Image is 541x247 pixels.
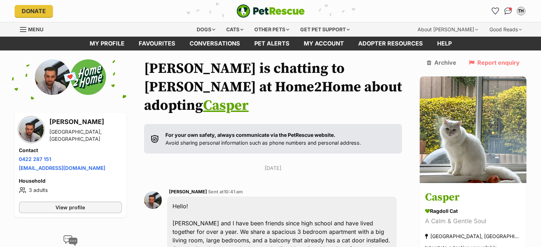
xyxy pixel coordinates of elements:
p: [DATE] [144,164,402,172]
h1: [PERSON_NAME] is chatting to [PERSON_NAME] at Home2Home about adopting [144,59,402,115]
h3: Casper [425,189,521,205]
a: [EMAIL_ADDRESS][DOMAIN_NAME] [19,165,105,171]
span: 10:41 am [224,189,243,194]
a: My account [297,37,351,50]
li: 3 adults [19,186,122,194]
div: [GEOGRAPHIC_DATA], [GEOGRAPHIC_DATA] [49,128,122,143]
a: 0422 287 151 [19,156,51,162]
div: About [PERSON_NAME] [413,22,483,37]
a: PetRescue [237,4,305,18]
img: Joshua Hewitt profile pic [35,59,70,95]
a: Pet alerts [247,37,297,50]
div: Dogs [192,22,220,37]
button: My account [515,5,527,17]
img: conversation-icon-4a6f8262b818ee0b60e3300018af0b2d0b884aa5de6e9bcb8d3d4eeb1a70a7c4.svg [63,235,78,246]
img: Casper [420,76,526,183]
div: TH [518,7,525,15]
div: [GEOGRAPHIC_DATA], [GEOGRAPHIC_DATA] [425,231,521,241]
div: Good Reads [484,22,527,37]
h3: [PERSON_NAME] [49,117,122,127]
a: Report enquiry [469,59,520,66]
div: Get pet support [295,22,355,37]
a: Help [430,37,459,50]
span: Sent at [208,189,243,194]
img: Joshua Hewitt profile pic [144,191,162,209]
div: Cats [221,22,248,37]
a: conversations [182,37,247,50]
img: Home2Home profile pic [70,59,106,95]
a: My profile [83,37,132,50]
span: Menu [28,26,43,32]
div: Ragdoll Cat [425,207,521,215]
p: Avoid sharing personal information such as phone numbers and personal address. [165,131,361,146]
span: View profile [55,204,85,211]
a: Favourites [132,37,182,50]
ul: Account quick links [490,5,527,17]
h4: Contact [19,147,122,154]
a: Adopter resources [351,37,430,50]
span: 💌 [62,69,78,85]
a: View profile [19,202,122,213]
img: Joshua Hewitt profile pic [19,117,44,142]
span: [PERSON_NAME] [169,189,207,194]
a: Favourites [490,5,501,17]
div: Other pets [249,22,294,37]
strong: For your own safety, always communicate via the PetRescue website. [165,132,335,138]
h4: Household [19,177,122,184]
a: Casper [203,97,249,114]
div: A Calm & Gentle Soul [425,216,521,226]
a: Menu [20,22,48,35]
img: chat-41dd97257d64d25036548639549fe6c8038ab92f7586957e7f3b1b290dea8141.svg [504,7,512,15]
img: logo-e224e6f780fb5917bec1dbf3a21bbac754714ae5b6737aabdf751b685950b380.svg [237,4,305,18]
a: Conversations [503,5,514,17]
a: Donate [15,5,53,17]
a: Archive [427,59,456,66]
